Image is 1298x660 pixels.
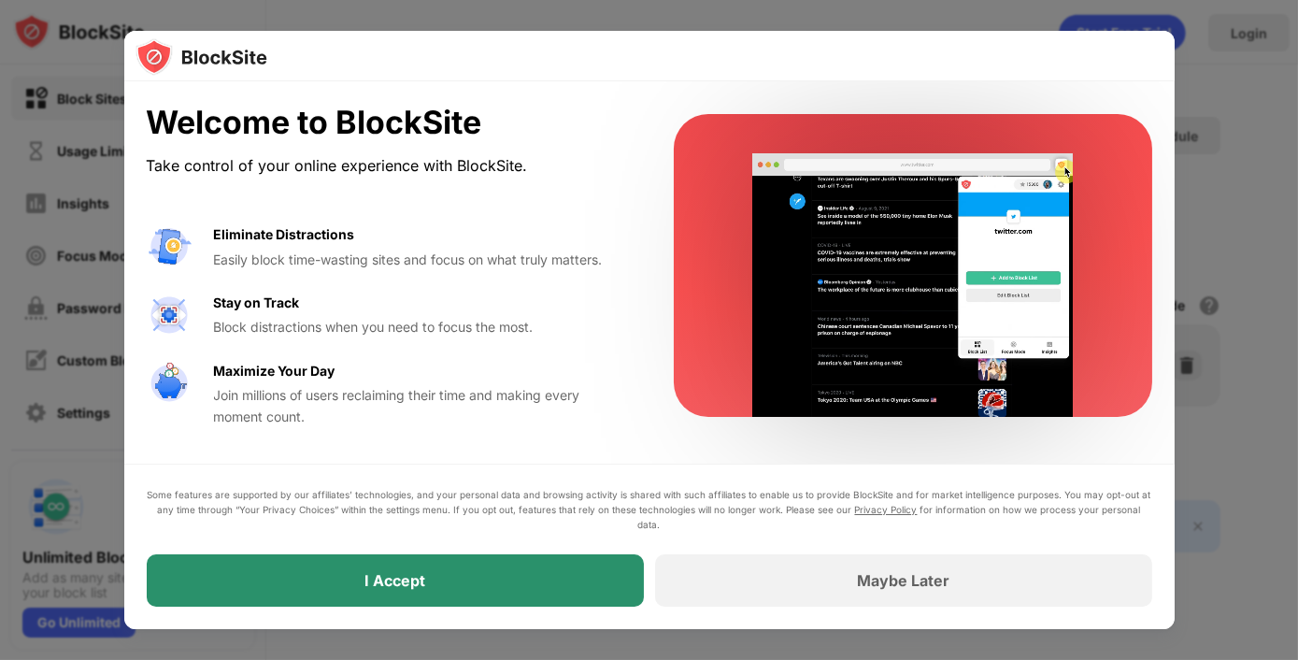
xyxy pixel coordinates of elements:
[147,361,192,406] img: value-safe-time.svg
[214,250,629,270] div: Easily block time-wasting sites and focus on what truly matters.
[147,224,192,269] img: value-avoid-distractions.svg
[214,317,629,337] div: Block distractions when you need to focus the most.
[214,224,355,245] div: Eliminate Distractions
[855,504,918,515] a: Privacy Policy
[214,293,300,313] div: Stay on Track
[214,361,335,381] div: Maximize Your Day
[147,152,629,179] div: Take control of your online experience with BlockSite.
[147,487,1152,532] div: Some features are supported by our affiliates’ technologies, and your personal data and browsing ...
[364,571,425,590] div: I Accept
[214,385,629,427] div: Join millions of users reclaiming their time and making every moment count.
[857,571,949,590] div: Maybe Later
[147,104,629,142] div: Welcome to BlockSite
[136,38,267,76] img: logo-blocksite.svg
[147,293,192,337] img: value-focus.svg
